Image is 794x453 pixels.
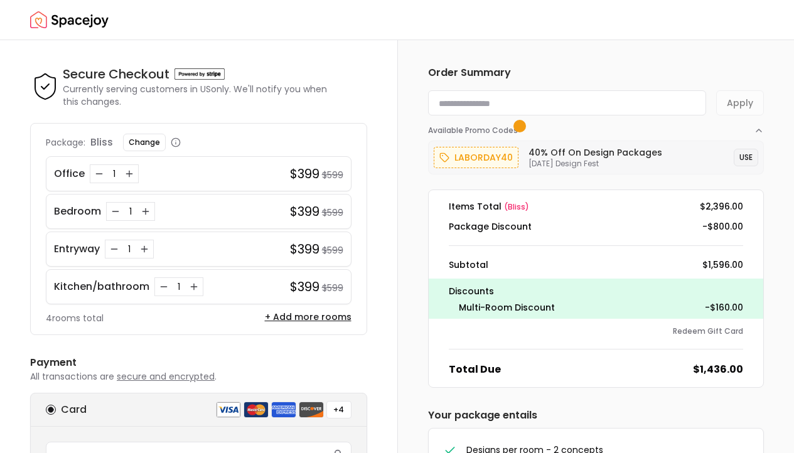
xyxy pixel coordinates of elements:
img: discover [299,402,324,418]
dt: Subtotal [449,258,488,271]
dt: Multi-Room Discount [459,301,555,314]
p: Currently serving customers in US only. We'll notify you when this changes. [63,83,367,108]
div: 1 [173,280,185,293]
button: Redeem Gift Card [673,326,743,336]
button: +4 [326,401,351,418]
img: american express [271,402,296,418]
h4: Secure Checkout [63,65,169,83]
p: Kitchen/bathroom [54,279,149,294]
p: 4 rooms total [46,312,104,324]
h6: 40% Off on Design Packages [528,146,662,159]
dd: -$800.00 [702,220,743,233]
img: visa [216,402,241,418]
img: Powered by stripe [174,68,225,80]
dd: $1,596.00 [702,258,743,271]
h6: Card [61,402,87,417]
dt: Items Total [449,200,529,213]
p: Package: [46,136,85,149]
h4: $399 [290,240,319,258]
div: 1 [124,205,137,218]
button: USE [734,149,758,166]
dd: $1,436.00 [693,362,743,377]
button: Change [123,134,166,151]
span: secure and encrypted [117,370,215,383]
small: $599 [322,169,343,181]
p: bliss [90,135,113,150]
dd: -$160.00 [705,301,743,314]
span: ( bliss ) [504,201,529,212]
h6: Your package entails [428,408,764,423]
a: Spacejoy [30,8,109,33]
button: Decrease quantity for Entryway [108,243,121,255]
button: Increase quantity for Office [123,168,136,180]
h4: $399 [290,278,319,296]
button: Increase quantity for Entryway [138,243,151,255]
p: All transactions are . [30,370,367,383]
p: Entryway [54,242,100,257]
h4: $399 [290,203,319,220]
div: 1 [123,243,136,255]
button: + Add more rooms [265,311,351,323]
button: Decrease quantity for Kitchen/bathroom [158,280,170,293]
dd: $2,396.00 [700,200,743,213]
p: [DATE] Design Fest [528,159,662,169]
dt: Package Discount [449,220,532,233]
small: $599 [322,282,343,294]
p: laborday40 [454,150,513,165]
small: $599 [322,206,343,219]
div: 1 [108,168,121,180]
h6: Payment [30,355,367,370]
div: Available Promo Codes [428,136,764,174]
button: Increase quantity for Bedroom [139,205,152,218]
button: Available Promo Codes [428,115,764,136]
h6: Order Summary [428,65,764,80]
button: Decrease quantity for Bedroom [109,205,122,218]
h4: $399 [290,165,319,183]
button: Increase quantity for Kitchen/bathroom [188,280,200,293]
img: Spacejoy Logo [30,8,109,33]
p: Office [54,166,85,181]
p: Bedroom [54,204,101,219]
small: $599 [322,244,343,257]
dt: Total Due [449,362,501,377]
img: mastercard [244,402,269,418]
span: Available Promo Codes [428,125,522,136]
p: Discounts [449,284,744,299]
button: Decrease quantity for Office [93,168,105,180]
